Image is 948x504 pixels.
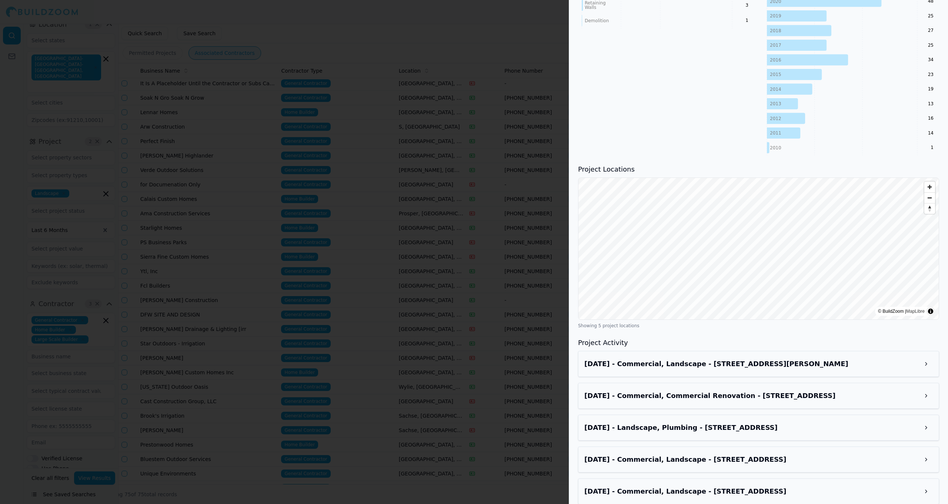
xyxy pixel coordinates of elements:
h3: Mar 30, 2025 - Commercial, Landscape - 14053 Hillcrest Rd, Frisco, TX, 75035 [584,454,919,465]
h3: Project Locations [578,164,939,175]
h3: Mar 16, 2025 - Commercial, Landscape - 6601 Canyon Falls Dr, Roanoke, TX, 76262 [584,486,919,497]
button: Zoom in [924,182,935,192]
summary: Toggle attribution [926,307,935,316]
text: 34 [928,57,933,62]
tspan: 2011 [770,130,781,136]
text: 14 [928,130,933,136]
text: 16 [928,116,933,121]
button: Reset bearing to north [924,203,935,214]
text: 25 [928,13,933,19]
tspan: 2015 [770,72,781,77]
tspan: 2012 [770,116,781,121]
h3: Jun 25, 2025 - Commercial, Commercial Renovation - 2700 W Frontier Pkwy, Prosper, TX, 75078 [584,391,919,401]
h3: Jul 1, 2025 - Commercial, Landscape - 810 Allen Commerce Pkwy, Allen, TX, 75013 [584,359,919,369]
tspan: 2018 [770,28,781,33]
text: 27 [928,28,933,33]
text: 19 [928,86,933,92]
text: 13 [928,101,933,106]
div: © BuildZoom | [878,308,925,315]
tspan: 2019 [770,13,781,19]
tspan: Retaining [585,0,606,6]
div: Showing 5 project locations [578,323,939,329]
h3: Project Activity [578,338,939,348]
button: Zoom out [924,192,935,203]
tspan: 2017 [770,43,781,48]
text: 23 [928,72,933,77]
text: 25 [928,43,933,48]
tspan: 2016 [770,57,781,63]
tspan: Walls [585,5,596,10]
canvas: Map [578,178,939,319]
tspan: 2013 [770,101,781,106]
text: 3 [745,3,748,8]
a: MapLibre [906,309,925,314]
text: 1 [931,145,934,150]
tspan: 2010 [770,145,781,150]
text: 1 [745,18,748,23]
tspan: 2014 [770,87,781,92]
tspan: Demolition [585,18,609,23]
h3: Jun 26, 2025 - Landscape, Plumbing - 5301 E 1st St, Fort Worth, TX, 76103 [584,422,919,433]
